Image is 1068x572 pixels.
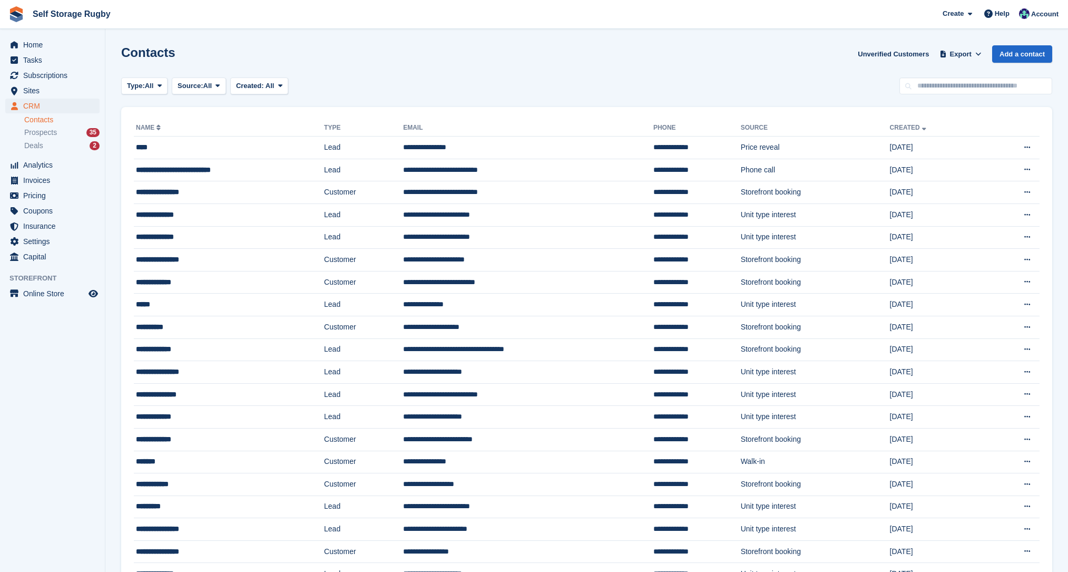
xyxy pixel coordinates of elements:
[136,124,163,131] a: Name
[8,6,24,22] img: stora-icon-8386f47178a22dfd0bd8f6a31ec36ba5ce8667c1dd55bd0f319d3a0aa187defe.svg
[23,234,86,249] span: Settings
[5,234,100,249] a: menu
[890,124,928,131] a: Created
[9,273,105,284] span: Storefront
[324,383,403,406] td: Lead
[266,82,275,90] span: All
[741,316,890,338] td: Storefront booking
[890,294,985,316] td: [DATE]
[23,203,86,218] span: Coupons
[5,68,100,83] a: menu
[937,45,984,63] button: Export
[741,159,890,181] td: Phone call
[1019,8,1030,19] img: Chris Palmer
[23,83,86,98] span: Sites
[86,128,100,137] div: 35
[24,140,100,151] a: Deals 2
[5,286,100,301] a: menu
[741,271,890,294] td: Storefront booking
[121,77,168,95] button: Type: All
[995,8,1010,19] span: Help
[324,316,403,338] td: Customer
[24,115,100,125] a: Contacts
[890,473,985,496] td: [DATE]
[5,53,100,67] a: menu
[324,473,403,496] td: Customer
[890,496,985,518] td: [DATE]
[741,249,890,272] td: Storefront booking
[992,45,1052,63] a: Add a contact
[127,81,145,91] span: Type:
[741,518,890,541] td: Unit type interest
[653,120,741,137] th: Phone
[23,249,86,264] span: Capital
[741,137,890,159] td: Price reveal
[890,316,985,338] td: [DATE]
[741,338,890,361] td: Storefront booking
[890,159,985,181] td: [DATE]
[324,181,403,204] td: Customer
[890,540,985,563] td: [DATE]
[90,141,100,150] div: 2
[87,287,100,300] a: Preview store
[890,451,985,473] td: [DATE]
[5,37,100,52] a: menu
[23,158,86,172] span: Analytics
[324,159,403,181] td: Lead
[890,203,985,226] td: [DATE]
[890,361,985,384] td: [DATE]
[741,226,890,249] td: Unit type interest
[23,173,86,188] span: Invoices
[890,518,985,541] td: [DATE]
[23,188,86,203] span: Pricing
[741,361,890,384] td: Unit type interest
[324,518,403,541] td: Lead
[1031,9,1059,20] span: Account
[230,77,288,95] button: Created: All
[5,249,100,264] a: menu
[23,68,86,83] span: Subscriptions
[5,188,100,203] a: menu
[741,428,890,451] td: Storefront booking
[890,383,985,406] td: [DATE]
[741,496,890,518] td: Unit type interest
[5,83,100,98] a: menu
[741,451,890,473] td: Walk-in
[943,8,964,19] span: Create
[5,173,100,188] a: menu
[5,158,100,172] a: menu
[324,361,403,384] td: Lead
[890,226,985,249] td: [DATE]
[741,406,890,429] td: Unit type interest
[890,406,985,429] td: [DATE]
[324,120,403,137] th: Type
[23,286,86,301] span: Online Store
[5,203,100,218] a: menu
[24,128,57,138] span: Prospects
[950,49,972,60] span: Export
[854,45,933,63] a: Unverified Customers
[24,141,43,151] span: Deals
[741,203,890,226] td: Unit type interest
[145,81,154,91] span: All
[324,451,403,473] td: Customer
[890,338,985,361] td: [DATE]
[23,99,86,113] span: CRM
[890,137,985,159] td: [DATE]
[203,81,212,91] span: All
[23,37,86,52] span: Home
[324,496,403,518] td: Lead
[741,473,890,496] td: Storefront booking
[741,181,890,204] td: Storefront booking
[403,120,653,137] th: Email
[324,294,403,316] td: Lead
[28,5,115,23] a: Self Storage Rugby
[741,383,890,406] td: Unit type interest
[121,45,175,60] h1: Contacts
[178,81,203,91] span: Source:
[23,219,86,234] span: Insurance
[324,271,403,294] td: Customer
[236,82,264,90] span: Created:
[741,540,890,563] td: Storefront booking
[324,226,403,249] td: Lead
